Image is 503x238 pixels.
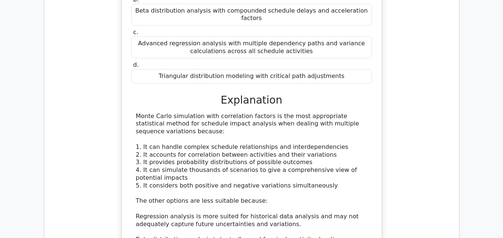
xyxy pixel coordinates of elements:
[131,36,372,59] div: Advanced regression analysis with multiple dependency paths and variance calculations across all ...
[131,69,372,84] div: Triangular distribution modeling with critical path adjustments
[136,94,367,107] h3: Explanation
[133,29,139,36] span: c.
[131,4,372,26] div: Beta distribution analysis with compounded schedule delays and acceleration factors
[133,61,139,68] span: d.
